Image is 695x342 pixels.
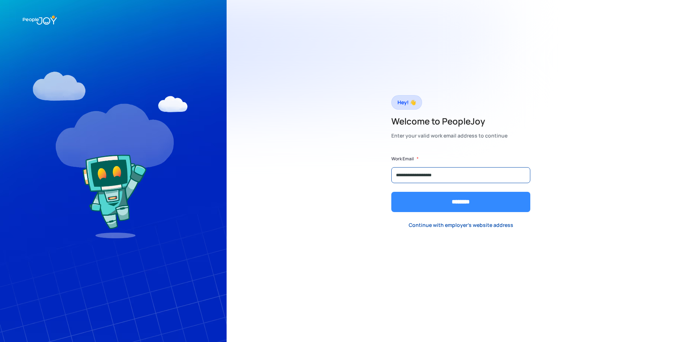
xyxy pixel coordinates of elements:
[403,218,519,232] a: Continue with employer's website address
[391,155,414,162] label: Work Email
[391,115,507,127] h2: Welcome to PeopleJoy
[409,221,513,229] div: Continue with employer's website address
[397,97,416,107] div: Hey! 👋
[391,131,507,141] div: Enter your valid work email address to continue
[391,155,530,212] form: Form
